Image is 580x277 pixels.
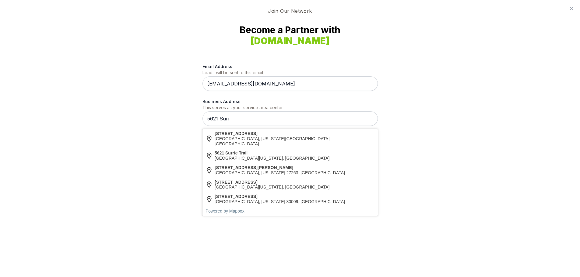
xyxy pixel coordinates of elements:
input: Enter your address [202,111,378,126]
div: [GEOGRAPHIC_DATA][US_STATE], [GEOGRAPHIC_DATA] [215,185,329,190]
label: Business Address [202,98,378,105]
label: Email Address [202,63,378,70]
div: [GEOGRAPHIC_DATA], [US_STATE] 27263, [GEOGRAPHIC_DATA] [215,170,345,175]
div: [STREET_ADDRESS] [215,194,345,199]
p: This serves as your service area center [202,105,378,111]
div: [STREET_ADDRESS][PERSON_NAME] [215,165,345,170]
p: Leads will be sent to this email [202,70,378,76]
div: [STREET_ADDRESS] [215,180,329,185]
div: [GEOGRAPHIC_DATA][US_STATE], [GEOGRAPHIC_DATA] [215,156,329,161]
a: Powered by Mapbox [206,209,244,213]
div: [GEOGRAPHIC_DATA], [US_STATE][GEOGRAPHIC_DATA], [GEOGRAPHIC_DATA] [215,136,374,147]
span: Join Our Network [263,7,317,15]
input: me@gmail.com [202,76,378,91]
strong: Become a Partner with [212,24,368,46]
strong: [DOMAIN_NAME] [251,35,329,46]
div: [GEOGRAPHIC_DATA], [US_STATE] 30009, [GEOGRAPHIC_DATA] [215,199,345,204]
div: 5621 Surrie Trail [215,151,329,156]
div: [STREET_ADDRESS] [215,131,374,136]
